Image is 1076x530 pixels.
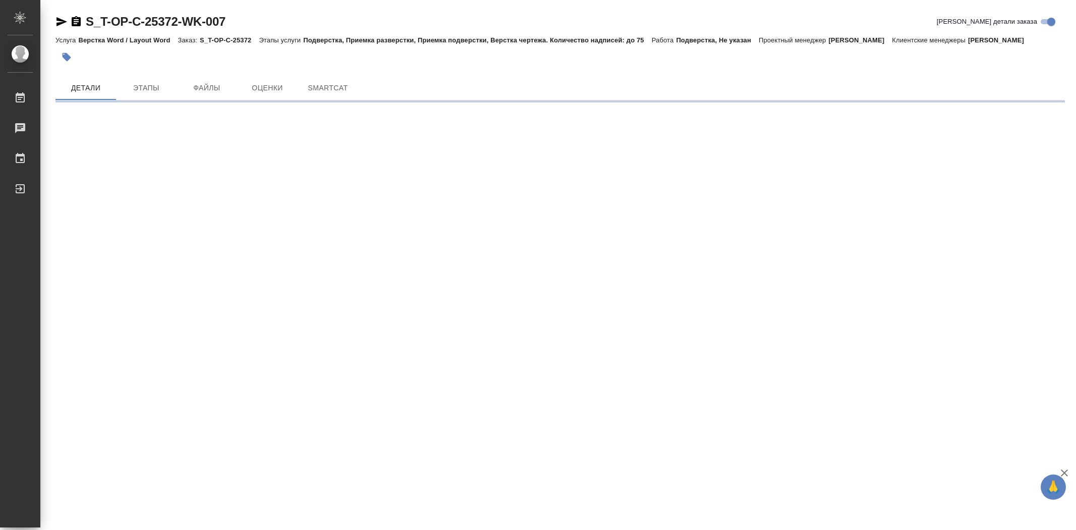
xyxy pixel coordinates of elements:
[122,82,171,94] span: Этапы
[937,17,1037,27] span: [PERSON_NAME] детали заказа
[86,15,225,28] a: S_T-OP-C-25372-WK-007
[892,36,968,44] p: Клиентские менеджеры
[259,36,303,44] p: Этапы услуги
[968,36,1032,44] p: [PERSON_NAME]
[759,36,828,44] p: Проектный менеджер
[178,36,200,44] p: Заказ:
[828,36,892,44] p: [PERSON_NAME]
[652,36,676,44] p: Работа
[55,36,78,44] p: Услуга
[304,82,352,94] span: SmartCat
[676,36,759,44] p: Подверстка, Не указан
[70,16,82,28] button: Скопировать ссылку
[200,36,259,44] p: S_T-OP-C-25372
[303,36,652,44] p: Подверстка, Приемка разверстки, Приемка подверстки, Верстка чертежа. Количество надписей: до 75
[62,82,110,94] span: Детали
[243,82,292,94] span: Оценки
[55,46,78,68] button: Добавить тэг
[1041,474,1066,500] button: 🙏
[55,16,68,28] button: Скопировать ссылку для ЯМессенджера
[1045,476,1062,498] span: 🙏
[78,36,178,44] p: Верстка Word / Layout Word
[183,82,231,94] span: Файлы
